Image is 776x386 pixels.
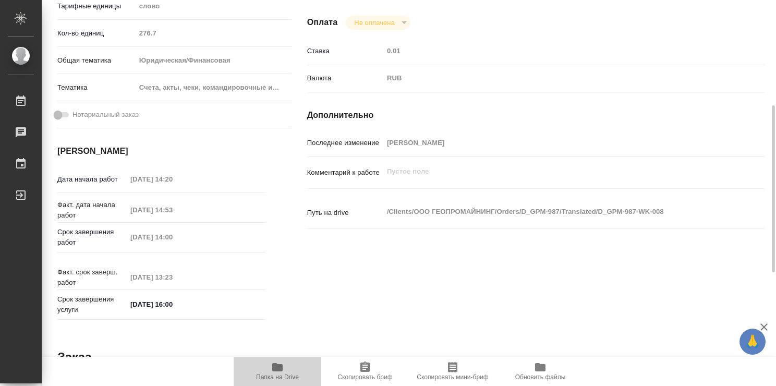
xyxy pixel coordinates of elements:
p: Валюта [307,73,383,83]
input: Пустое поле [127,230,218,245]
p: Срок завершения услуги [57,294,127,315]
p: Дата начала работ [57,174,127,185]
p: Факт. дата начала работ [57,200,127,221]
span: Скопировать бриф [337,373,392,381]
input: Пустое поле [136,26,292,41]
p: Ставка [307,46,383,56]
h2: Заказ [57,349,91,366]
button: 🙏 [739,329,766,355]
h4: [PERSON_NAME] [57,145,265,158]
p: Кол-во единиц [57,28,136,39]
input: ✎ Введи что-нибудь [127,297,218,312]
p: Факт. срок заверш. работ [57,267,127,288]
input: Пустое поле [127,202,218,218]
button: Не оплачена [351,18,397,27]
span: 🙏 [744,331,761,353]
p: Комментарий к работе [307,167,383,178]
h4: Дополнительно [307,109,765,122]
button: Скопировать бриф [321,357,409,386]
input: Пустое поле [383,135,726,150]
p: Общая тематика [57,55,136,66]
p: Тарифные единицы [57,1,136,11]
span: Нотариальный заказ [72,110,139,120]
div: Юридическая/Финансовая [136,52,292,69]
textarea: /Clients/ООО ГЕОПРОМАЙНИНГ/Orders/D_GPM-987/Translated/D_GPM-987-WK-008 [383,203,726,221]
span: Обновить файлы [515,373,566,381]
button: Папка на Drive [234,357,321,386]
div: Счета, акты, чеки, командировочные и таможенные документы [136,79,292,96]
button: Обновить файлы [496,357,584,386]
button: Скопировать мини-бриф [409,357,496,386]
h4: Оплата [307,16,338,29]
input: Пустое поле [383,43,726,58]
span: Папка на Drive [256,373,299,381]
p: Срок завершения работ [57,227,127,248]
div: RUB [383,69,726,87]
p: Путь на drive [307,208,383,218]
input: Пустое поле [127,270,218,285]
div: Не оплачена [346,16,410,30]
span: Скопировать мини-бриф [417,373,488,381]
input: Пустое поле [127,172,218,187]
p: Тематика [57,82,136,93]
p: Последнее изменение [307,138,383,148]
